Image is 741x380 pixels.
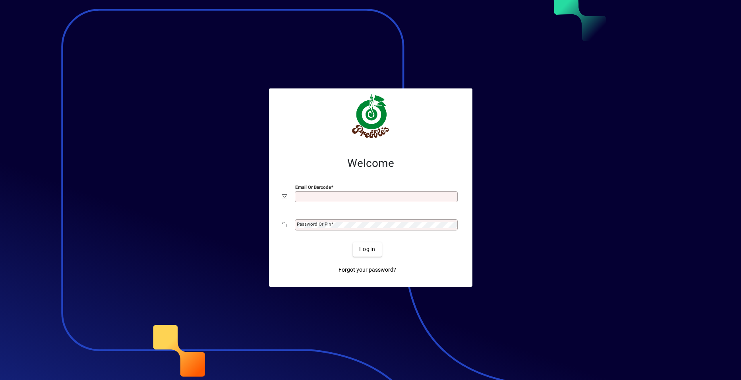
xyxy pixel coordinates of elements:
[359,245,375,253] span: Login
[297,221,331,227] mat-label: Password or Pin
[295,184,331,190] mat-label: Email or Barcode
[353,242,382,257] button: Login
[282,157,460,170] h2: Welcome
[339,266,396,274] span: Forgot your password?
[335,263,399,277] a: Forgot your password?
